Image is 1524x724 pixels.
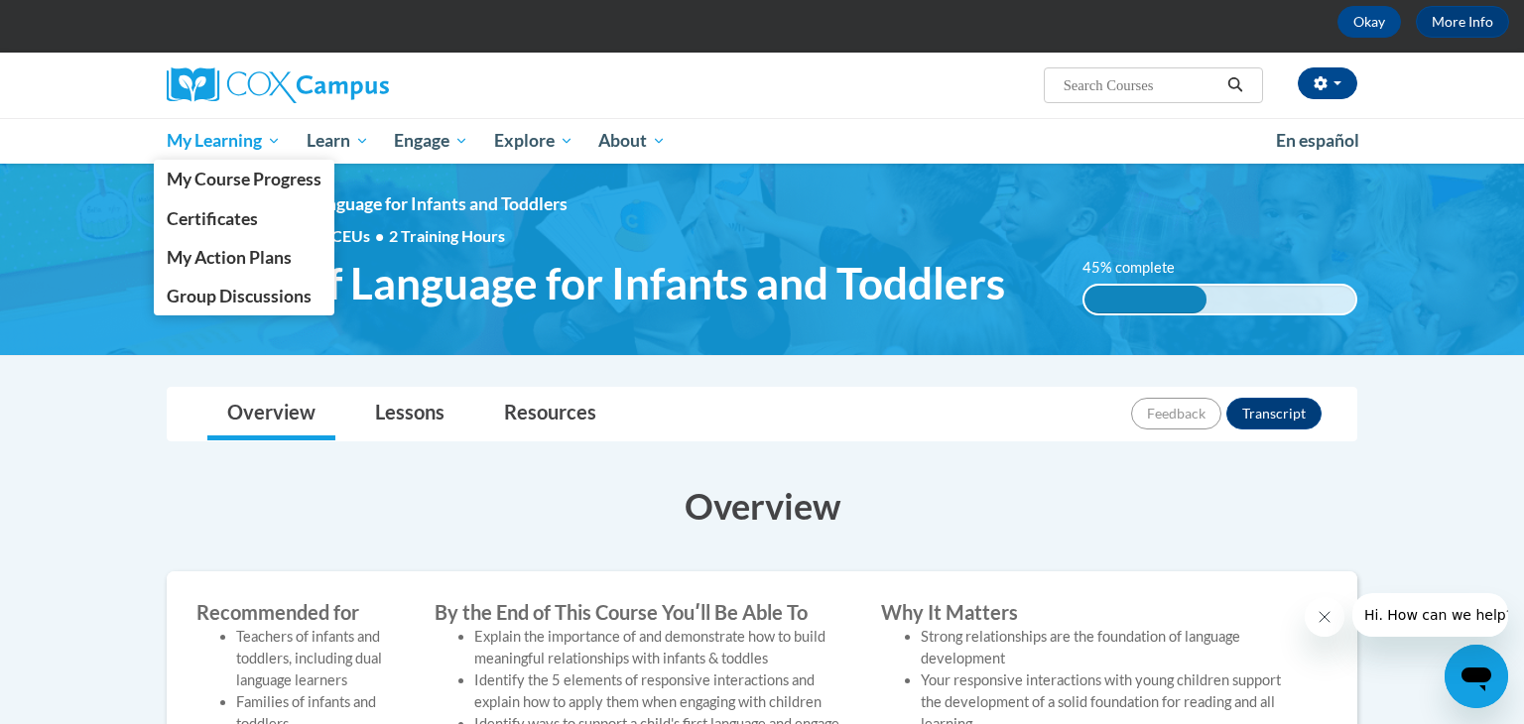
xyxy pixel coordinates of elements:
span: About [598,129,666,153]
a: My Action Plans [154,238,334,277]
a: Overview [207,388,335,440]
li: Identify the 5 elements of responsive interactions and explain how to apply them when engaging wi... [474,669,851,713]
span: Certificates [167,208,258,229]
a: Explore [481,118,586,164]
li: Strong relationships are the foundation of language development [921,626,1298,669]
label: By the End of This Course Youʹll Be Able To [435,601,851,623]
button: Feedback [1131,398,1221,429]
span: 0.20 CEUs [298,225,389,247]
a: About [586,118,680,164]
a: Group Discussions [154,277,334,315]
a: En español [1263,120,1372,162]
a: Cox Campus [167,67,544,103]
label: Why It Matters [881,601,1298,623]
button: Okay [1337,6,1401,38]
span: Group Discussions [167,286,312,306]
input: Search Courses [1062,73,1220,97]
iframe: Close message [1305,597,1344,637]
iframe: Button to launch messaging window [1445,645,1508,708]
button: Search [1220,73,1250,97]
li: Teachers of infants and toddlers, including dual language learners [236,626,405,691]
span: 2 Training Hours [389,226,505,245]
a: My Learning [154,118,294,164]
span: Hi. How can we help? [12,14,161,30]
span: Power of Language for Infants and Toddlers [236,193,568,214]
a: More Info [1416,6,1509,38]
h3: Overview [167,481,1357,531]
span: En español [1276,130,1359,151]
li: Explain the importance of and demonstrate how to build meaningful relationships with infants & to... [474,626,851,669]
label: 45% complete [1082,257,1197,279]
span: • [375,226,384,245]
a: Resources [484,388,616,440]
span: Learn [307,129,369,153]
div: 45% complete [1084,286,1206,313]
a: Engage [381,118,481,164]
iframe: Message from company [1352,593,1508,637]
button: Account Settings [1298,67,1357,99]
a: Certificates [154,199,334,238]
div: Main menu [137,118,1387,164]
a: Lessons [355,388,464,440]
a: My Course Progress [154,160,334,198]
span: My Learning [167,129,281,153]
span: Power of Language for Infants and Toddlers [167,257,1005,309]
a: Learn [294,118,382,164]
span: Explore [494,129,573,153]
label: Recommended for [196,601,405,623]
span: Engage [394,129,468,153]
button: Transcript [1226,398,1322,429]
span: My Course Progress [167,169,321,189]
img: Cox Campus [167,67,389,103]
span: My Action Plans [167,247,292,268]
